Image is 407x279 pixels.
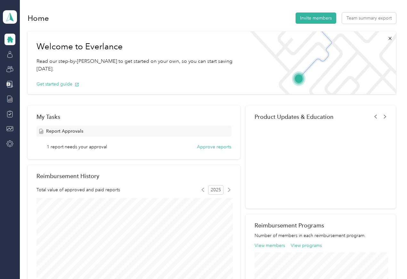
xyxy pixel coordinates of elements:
[37,113,231,120] div: My Tasks
[37,173,99,179] h2: Reimbursement History
[342,12,396,24] button: Team summary export
[291,242,322,249] button: View programs
[255,113,334,120] span: Product Updates & Education
[37,81,79,87] button: Get started guide
[47,144,107,150] span: 1 report needs your approval
[255,222,387,229] h2: Reimbursement Programs
[255,242,285,249] button: View members
[244,31,396,94] img: Welcome to everlance
[37,42,235,52] h1: Welcome to Everlance
[255,232,387,239] p: Number of members in each reimbursement program.
[28,15,49,21] h1: Home
[37,186,120,193] span: Total value of approved and paid reports
[296,12,336,24] button: Invite members
[197,144,231,150] button: Approve reports
[371,243,407,279] iframe: Everlance-gr Chat Button Frame
[46,128,83,135] span: Report Approvals
[208,185,224,195] span: 2025
[37,57,235,73] p: Read our step-by-[PERSON_NAME] to get started on your own, so you can start saving [DATE].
